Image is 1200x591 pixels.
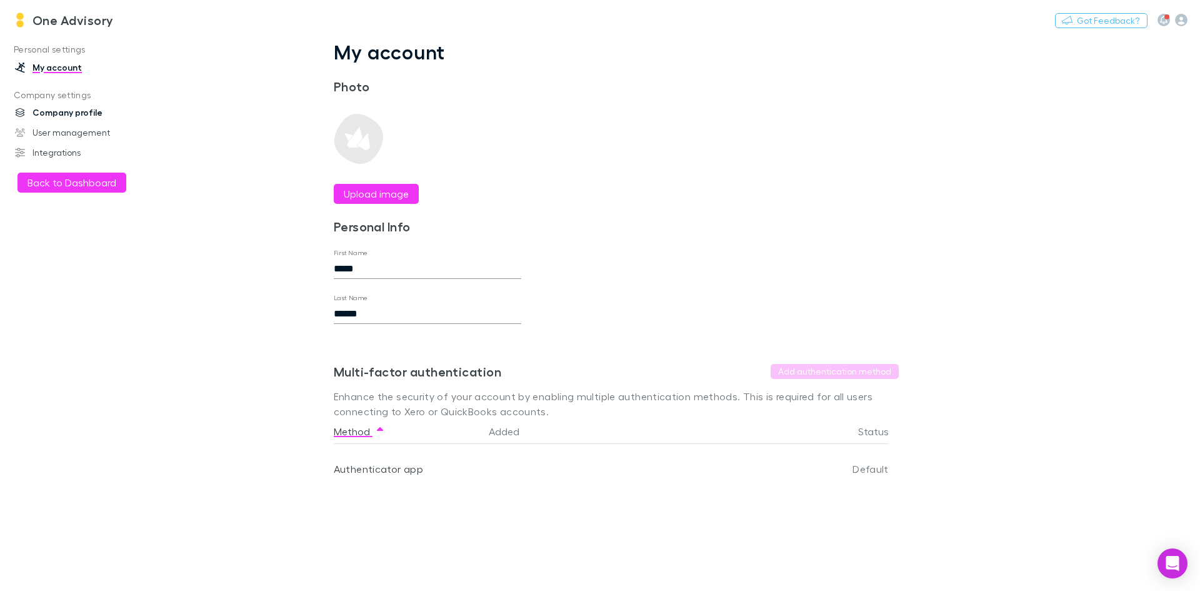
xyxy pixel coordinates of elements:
[776,444,889,494] div: Default
[1157,548,1187,578] div: Open Intercom Messenger
[334,364,501,379] h3: Multi-factor authentication
[1055,13,1147,28] button: Got Feedback?
[334,184,419,204] button: Upload image
[5,5,121,35] a: One Advisory
[334,444,479,494] div: Authenticator app
[2,42,169,58] p: Personal settings
[334,219,521,234] h3: Personal Info
[334,293,368,303] label: Last Name
[858,419,904,444] button: Status
[334,419,385,444] button: Method
[2,88,169,103] p: Company settings
[334,389,899,419] p: Enhance the security of your account by enabling multiple authentication methods. This is require...
[17,173,126,193] button: Back to Dashboard
[334,79,521,94] h3: Photo
[334,40,899,64] h1: My account
[2,58,169,78] a: My account
[2,143,169,163] a: Integrations
[344,186,409,201] label: Upload image
[12,13,27,28] img: One Advisory's Logo
[2,123,169,143] a: User management
[334,248,368,258] label: First Name
[32,13,114,28] h3: One Advisory
[771,364,899,379] button: Add authentication method
[2,103,169,123] a: Company profile
[489,419,534,444] button: Added
[334,114,384,164] img: Preview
